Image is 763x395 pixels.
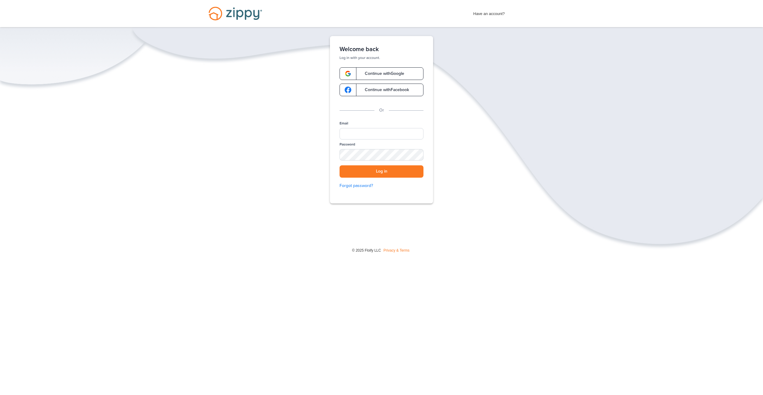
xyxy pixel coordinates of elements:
span: © 2025 Floify LLC [352,248,381,253]
input: Password [340,149,423,161]
a: Forgot password? [340,182,423,189]
label: Password [340,142,355,147]
span: Continue with Google [359,72,404,76]
p: Log in with your account. [340,55,423,60]
img: google-logo [345,87,351,93]
p: Or [379,107,384,114]
button: Log in [340,165,423,178]
a: google-logoContinue withGoogle [340,67,423,80]
h1: Welcome back [340,46,423,53]
a: google-logoContinue withFacebook [340,84,423,96]
label: Email [340,121,348,126]
img: google-logo [345,70,351,77]
a: Privacy & Terms [383,248,409,253]
input: Email [340,128,423,139]
span: Have an account? [473,8,505,17]
span: Continue with Facebook [359,88,409,92]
